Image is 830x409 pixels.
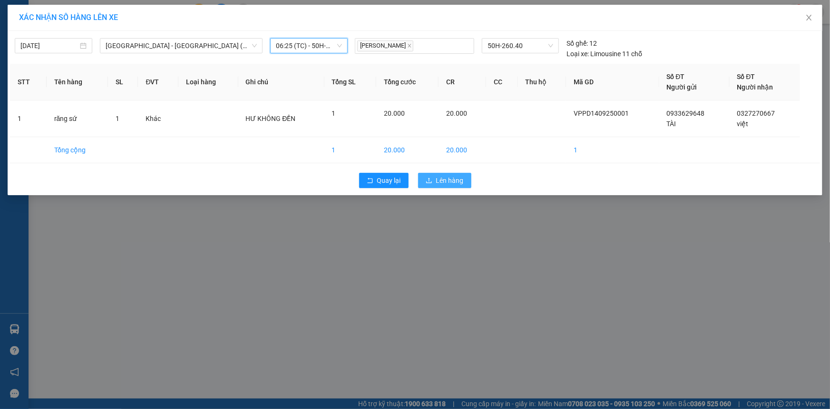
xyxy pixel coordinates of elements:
span: Số ĐT [667,73,685,80]
span: việt [737,120,749,128]
span: Số ĐT [737,73,755,80]
th: Tổng SL [324,64,377,100]
div: 12 [566,38,597,49]
span: 50H-260.40 [488,39,553,53]
span: Người nhận [737,83,773,91]
span: [PERSON_NAME] [357,40,413,51]
span: 1 [332,110,336,117]
span: 06:25 (TC) - 50H-260.40 [276,39,342,53]
div: Limousine 11 chỗ [566,49,642,59]
span: HƯ KHÔNG ĐỀN [246,115,296,122]
td: Tổng cộng [47,137,108,163]
th: CC [486,64,518,100]
span: XÁC NHẬN SỐ HÀNG LÊN XE [19,13,118,22]
button: rollbackQuay lại [359,173,409,188]
th: Tên hàng [47,64,108,100]
th: Loại hàng [178,64,238,100]
span: 0933629648 [667,110,705,117]
th: Mã GD [566,64,659,100]
span: Lên hàng [436,175,464,186]
td: 1 [566,137,659,163]
span: Người gửi [667,83,697,91]
button: Close [796,5,822,31]
td: 20.000 [439,137,486,163]
th: Ghi chú [238,64,324,100]
button: uploadLên hàng [418,173,471,188]
td: 1 [324,137,377,163]
span: rollback [367,177,373,185]
td: Khác [138,100,178,137]
th: Thu hộ [518,64,566,100]
span: 1 [116,115,119,122]
span: close [805,14,813,21]
td: răng sứ [47,100,108,137]
td: 1 [10,100,47,137]
span: close [407,43,412,48]
span: VPPD1409250001 [574,110,629,117]
span: 0327270667 [737,110,775,117]
span: Số ghế: [566,38,588,49]
td: 20.000 [376,137,439,163]
th: SL [108,64,138,100]
span: upload [426,177,432,185]
th: Tổng cước [376,64,439,100]
span: TÀI [667,120,676,128]
span: Sài Gòn - Tây Ninh (DMC) [106,39,257,53]
th: ĐVT [138,64,178,100]
span: 20.000 [446,110,467,117]
th: STT [10,64,47,100]
th: CR [439,64,486,100]
span: Loại xe: [566,49,589,59]
span: 20.000 [384,110,405,117]
span: down [252,43,257,49]
span: Quay lại [377,175,401,186]
input: 14/09/2025 [20,40,78,51]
